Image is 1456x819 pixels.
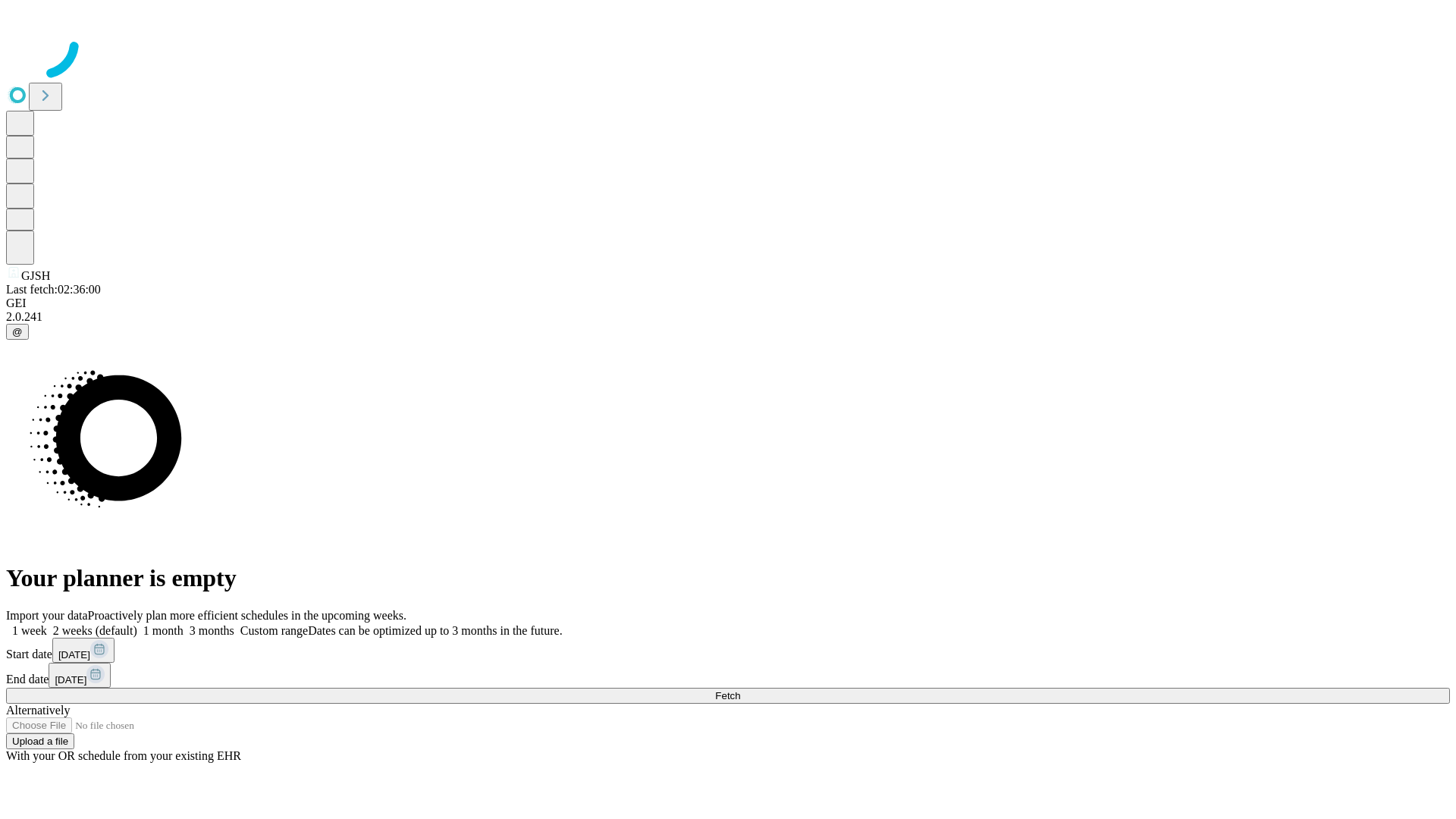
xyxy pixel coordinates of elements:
[12,326,23,337] span: @
[6,733,74,749] button: Upload a file
[6,688,1450,704] button: Fetch
[6,283,101,296] span: Last fetch: 02:36:00
[6,749,241,762] span: With your OR schedule from your existing EHR
[240,624,308,637] span: Custom range
[49,663,111,688] button: [DATE]
[88,609,406,622] span: Proactively plan more efficient schedules in the upcoming weeks.
[190,624,234,637] span: 3 months
[6,638,1450,663] div: Start date
[715,690,740,701] span: Fetch
[6,324,29,340] button: @
[21,269,50,282] span: GJSH
[6,297,1450,310] div: GEI
[6,704,70,717] span: Alternatively
[12,624,47,637] span: 1 week
[308,624,562,637] span: Dates can be optimized up to 3 months in the future.
[52,638,115,663] button: [DATE]
[143,624,184,637] span: 1 month
[6,609,88,622] span: Import your data
[6,663,1450,688] div: End date
[58,649,90,661] span: [DATE]
[53,624,137,637] span: 2 weeks (default)
[55,674,86,686] span: [DATE]
[6,310,1450,324] div: 2.0.241
[6,564,1450,592] h1: Your planner is empty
